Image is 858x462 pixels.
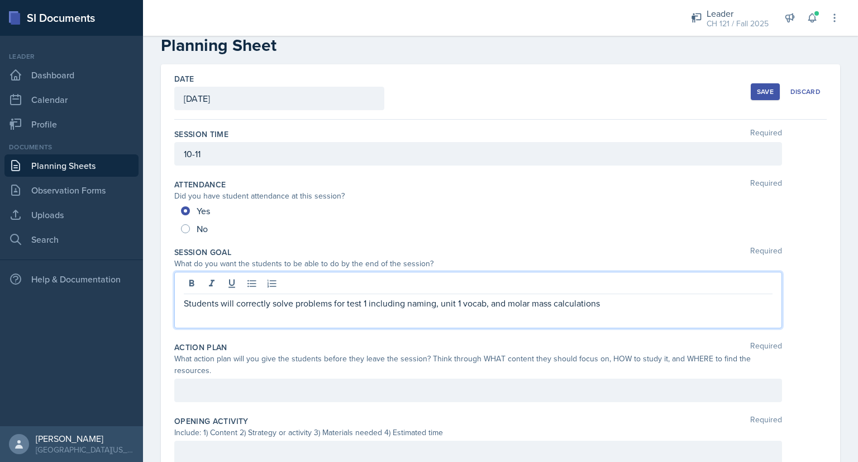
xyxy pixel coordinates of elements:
span: Yes [197,205,210,216]
label: Attendance [174,179,226,190]
span: Required [750,342,782,353]
label: Session Time [174,129,228,140]
label: Opening Activity [174,416,249,427]
a: Calendar [4,88,139,111]
div: Include: 1) Content 2) Strategy or activity 3) Materials needed 4) Estimated time [174,427,782,439]
a: Dashboard [4,64,139,86]
label: Date [174,73,194,84]
div: [PERSON_NAME] [36,433,134,444]
span: Required [750,179,782,190]
div: CH 121 / Fall 2025 [707,18,769,30]
div: What action plan will you give the students before they leave the session? Think through WHAT con... [174,353,782,376]
div: Discard [790,87,821,96]
button: Discard [784,83,827,100]
label: Action Plan [174,342,227,353]
button: Save [751,83,780,100]
div: Leader [4,51,139,62]
a: Observation Forms [4,179,139,201]
div: Save [757,87,774,96]
div: [GEOGRAPHIC_DATA][US_STATE] in [GEOGRAPHIC_DATA] [36,444,134,455]
span: No [197,223,208,234]
div: Help & Documentation [4,268,139,290]
span: Required [750,129,782,140]
a: Search [4,228,139,251]
div: What do you want the students to be able to do by the end of the session? [174,258,782,270]
a: Profile [4,113,139,135]
p: Students will correctly solve problems for test 1 including naming, unit 1 vocab, and molar mass ... [184,296,773,310]
div: Leader [707,7,769,20]
span: Required [750,247,782,258]
a: Planning Sheets [4,154,139,177]
p: 10-11 [184,147,773,161]
div: Documents [4,142,139,152]
div: Did you have student attendance at this session? [174,190,782,202]
h2: Planning Sheet [161,35,840,55]
a: Uploads [4,204,139,226]
label: Session Goal [174,247,231,258]
span: Required [750,416,782,427]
